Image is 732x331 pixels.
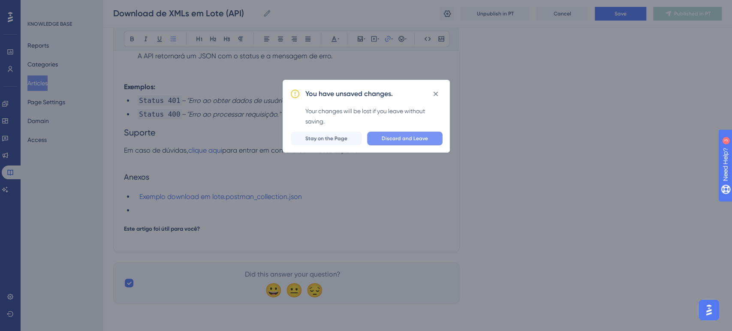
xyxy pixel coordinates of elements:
div: Your changes will be lost if you leave without saving. [305,106,443,126]
span: Stay on the Page [305,135,347,142]
iframe: UserGuiding AI Assistant Launcher [696,297,722,323]
span: Need Help? [20,2,54,12]
span: Discard and Leave [382,135,428,142]
h2: You have unsaved changes. [305,89,393,99]
div: 3 [60,4,62,11]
